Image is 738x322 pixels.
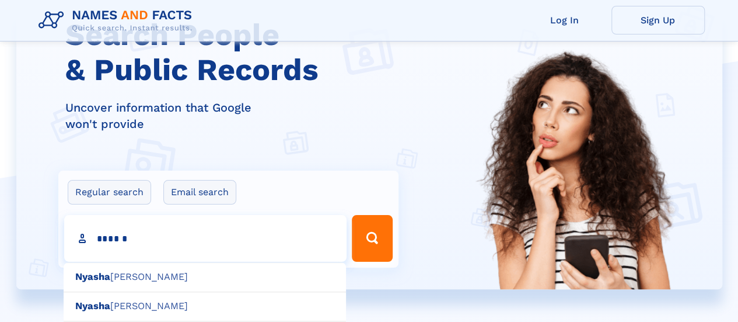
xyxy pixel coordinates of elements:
[64,215,347,262] input: search input
[34,5,202,36] img: Logo Names and Facts
[65,99,406,132] div: Uncover information that Google won't provide
[611,6,705,34] a: Sign Up
[75,271,110,282] b: Nyasha
[68,180,151,205] label: Regular search
[75,300,110,311] b: Nyasha
[352,215,393,262] button: Search Button
[65,18,406,88] h1: Search People & Public Records
[163,180,236,205] label: Email search
[518,6,611,34] a: Log In
[64,262,346,292] div: [PERSON_NAME]
[64,292,346,321] div: [PERSON_NAME]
